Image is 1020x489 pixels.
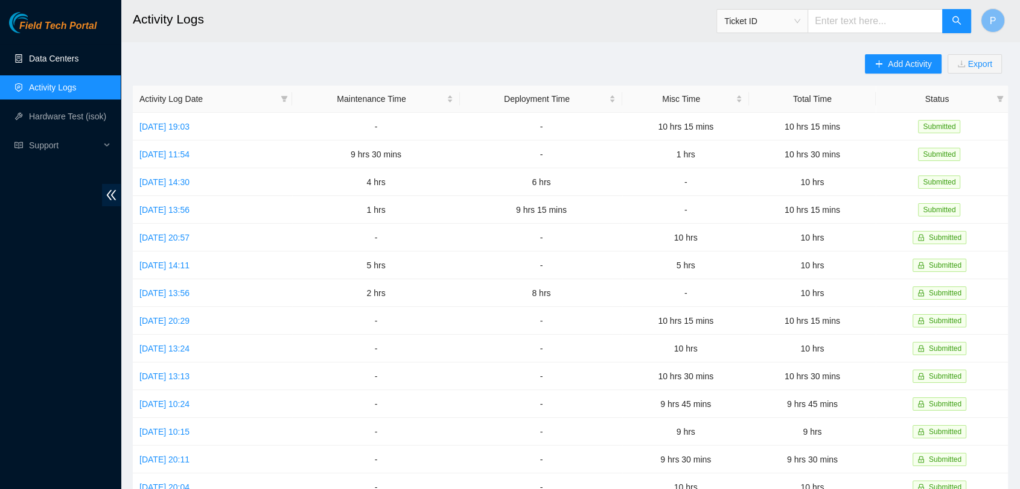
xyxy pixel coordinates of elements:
td: 9 hrs 30 mins [292,140,461,168]
td: - [292,224,461,251]
td: 10 hrs 30 mins [749,140,876,168]
button: plusAdd Activity [865,54,941,74]
td: 10 hrs [749,279,876,307]
span: Submitted [929,317,961,325]
span: Field Tech Portal [19,21,97,32]
span: lock [917,373,925,380]
span: Submitted [918,148,960,161]
a: [DATE] 14:11 [139,260,190,270]
span: lock [917,400,925,408]
span: filter [996,95,1004,103]
a: Activity Logs [29,83,77,92]
th: Total Time [749,86,876,113]
span: lock [917,456,925,463]
span: Submitted [929,400,961,408]
span: plus [875,60,883,69]
button: P [981,8,1005,33]
span: lock [917,345,925,352]
span: P [990,13,996,28]
td: 1 hrs [622,140,749,168]
a: Data Centers [29,54,78,63]
span: Submitted [929,455,961,464]
td: 4 hrs [292,168,461,196]
a: [DATE] 20:11 [139,455,190,464]
td: 2 hrs [292,279,461,307]
span: Submitted [929,344,961,353]
td: - [292,446,461,473]
span: lock [917,317,925,324]
td: - [460,224,622,251]
td: 10 hrs 30 mins [749,362,876,390]
td: 9 hrs [749,418,876,446]
span: lock [917,289,925,297]
a: [DATE] 20:29 [139,316,190,326]
a: [DATE] 10:24 [139,399,190,409]
td: - [460,140,622,168]
td: 10 hrs 15 mins [622,307,749,335]
a: [DATE] 13:13 [139,371,190,381]
span: read [14,141,23,150]
a: [DATE] 10:15 [139,427,190,437]
a: [DATE] 19:03 [139,122,190,131]
td: 10 hrs 15 mins [749,307,876,335]
td: 10 hrs 15 mins [749,113,876,140]
span: lock [917,428,925,435]
img: Akamai Technologies [9,12,61,33]
span: filter [281,95,288,103]
td: 1 hrs [292,196,461,224]
span: filter [994,90,1006,108]
span: Submitted [929,261,961,270]
td: 8 hrs [460,279,622,307]
span: Status [882,92,992,106]
span: Support [29,133,100,157]
td: - [460,390,622,418]
td: 9 hrs 30 mins [749,446,876,473]
button: search [942,9,971,33]
a: Akamai TechnologiesField Tech Portal [9,22,97,37]
td: 10 hrs 15 mins [622,113,749,140]
input: Enter text here... [808,9,943,33]
td: 10 hrs [749,251,876,279]
td: 9 hrs 30 mins [622,446,749,473]
span: Add Activity [888,57,931,71]
button: downloadExport [948,54,1002,74]
a: [DATE] 20:57 [139,233,190,242]
a: [DATE] 14:30 [139,177,190,187]
span: Activity Log Date [139,92,276,106]
td: 10 hrs 30 mins [622,362,749,390]
td: 5 hrs [622,251,749,279]
span: filter [278,90,290,108]
span: lock [917,234,925,241]
td: 10 hrs 15 mins [749,196,876,224]
td: - [622,196,749,224]
span: double-left [102,184,121,206]
td: - [292,113,461,140]
span: Submitted [918,203,960,216]
a: [DATE] 13:56 [139,205,190,215]
td: 10 hrs [749,224,876,251]
td: - [292,335,461,362]
td: 9 hrs 45 mins [622,390,749,418]
span: Submitted [929,289,961,297]
td: 10 hrs [622,224,749,251]
td: - [460,307,622,335]
td: - [460,251,622,279]
span: Submitted [929,372,961,380]
td: - [622,279,749,307]
td: - [292,418,461,446]
a: [DATE] 11:54 [139,150,190,159]
td: - [622,168,749,196]
span: lock [917,262,925,269]
td: - [460,113,622,140]
a: Hardware Test (isok) [29,112,106,121]
a: [DATE] 13:56 [139,288,190,298]
span: Submitted [918,120,960,133]
td: - [460,362,622,390]
span: Submitted [918,175,960,189]
span: Submitted [929,427,961,436]
span: Submitted [929,233,961,242]
td: 9 hrs [622,418,749,446]
td: 10 hrs [622,335,749,362]
td: - [460,418,622,446]
td: 10 hrs [749,168,876,196]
